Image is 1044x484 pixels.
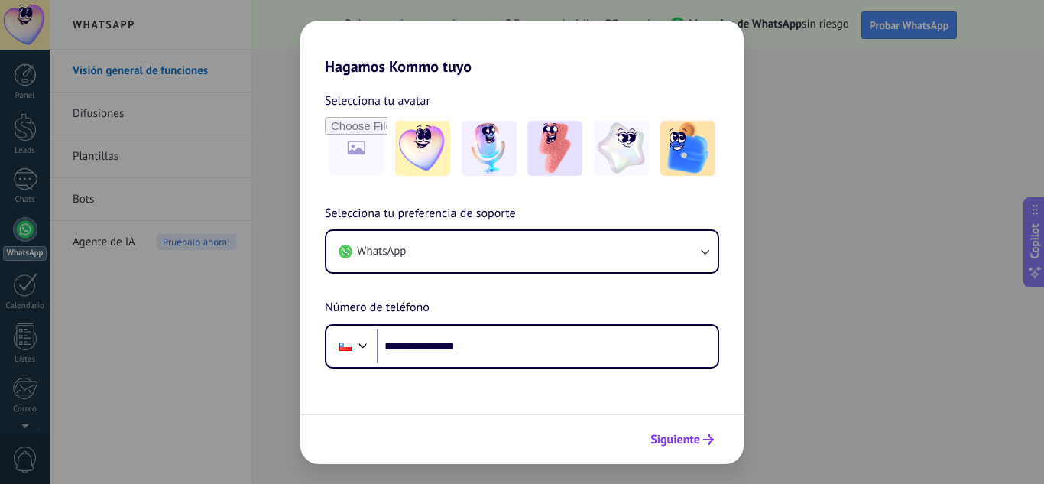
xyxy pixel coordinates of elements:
img: -1.jpeg [395,121,450,176]
button: Siguiente [644,427,721,453]
img: -5.jpeg [660,121,715,176]
span: Número de teléfono [325,298,430,318]
img: -3.jpeg [527,121,582,176]
h2: Hagamos Kommo tuyo [300,21,744,76]
span: WhatsApp [357,244,406,259]
span: Selecciona tu avatar [325,91,430,111]
span: Selecciona tu preferencia de soporte [325,204,516,224]
img: -2.jpeg [462,121,517,176]
span: Siguiente [650,434,700,445]
div: Chile: + 56 [331,330,360,362]
img: -4.jpeg [594,121,649,176]
button: WhatsApp [326,231,718,272]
